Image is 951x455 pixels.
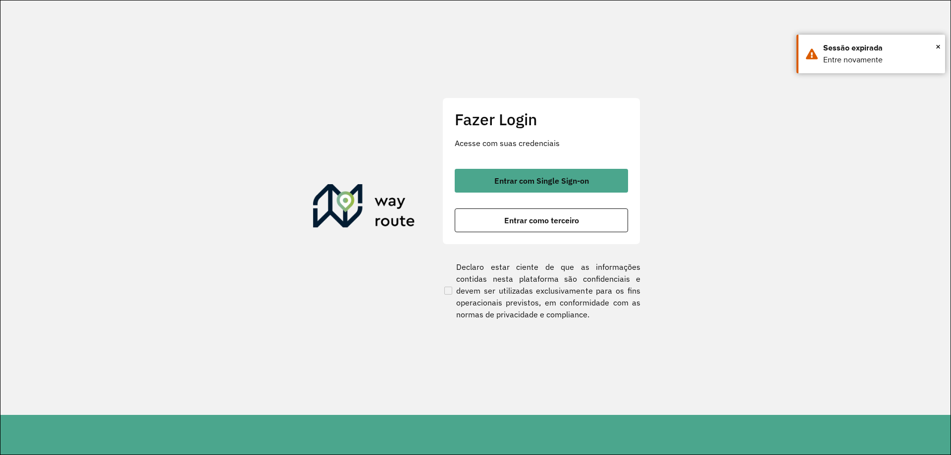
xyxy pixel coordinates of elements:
h2: Fazer Login [455,110,628,129]
button: Close [936,39,941,54]
button: button [455,169,628,193]
div: Sessão expirada [823,42,938,54]
span: Entrar com Single Sign-on [494,177,589,185]
label: Declaro estar ciente de que as informações contidas nesta plataforma são confidenciais e devem se... [442,261,640,320]
button: button [455,208,628,232]
span: Entrar como terceiro [504,216,579,224]
div: Entre novamente [823,54,938,66]
p: Acesse com suas credenciais [455,137,628,149]
img: Roteirizador AmbevTech [313,184,415,232]
span: × [936,39,941,54]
